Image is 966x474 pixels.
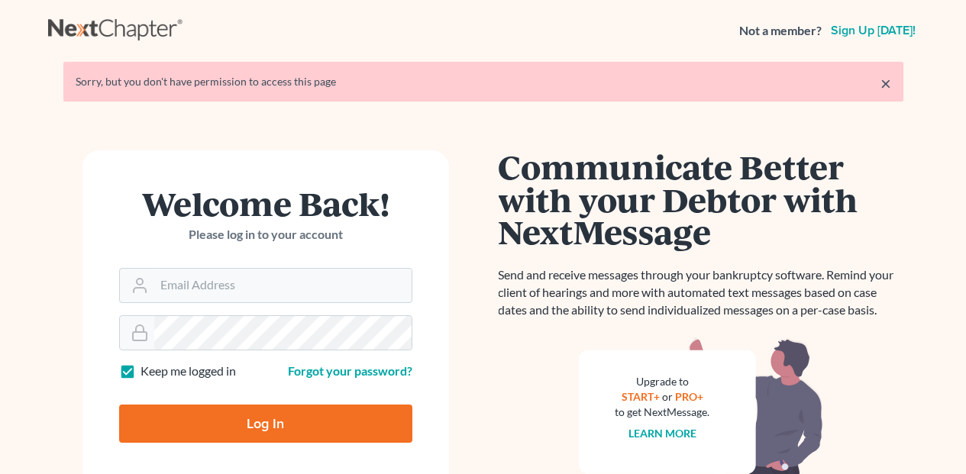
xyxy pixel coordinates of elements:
[119,405,412,443] input: Log In
[499,150,903,248] h1: Communicate Better with your Debtor with NextMessage
[76,74,891,89] div: Sorry, but you don't have permission to access this page
[622,390,660,403] a: START+
[499,266,903,319] p: Send and receive messages through your bankruptcy software. Remind your client of hearings and mo...
[119,187,412,220] h1: Welcome Back!
[828,24,919,37] a: Sign up [DATE]!
[615,374,710,389] div: Upgrade to
[119,226,412,243] p: Please log in to your account
[739,22,822,40] strong: Not a member?
[615,405,710,420] div: to get NextMessage.
[288,363,412,378] a: Forgot your password?
[141,363,236,380] label: Keep me logged in
[628,427,696,440] a: Learn more
[662,390,673,403] span: or
[880,74,891,92] a: ×
[154,269,412,302] input: Email Address
[675,390,703,403] a: PRO+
